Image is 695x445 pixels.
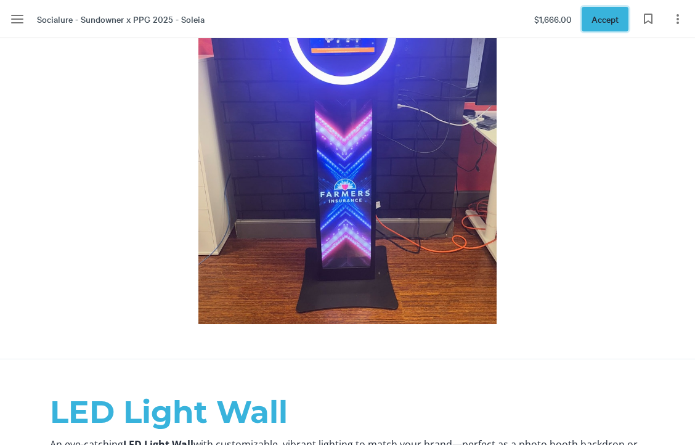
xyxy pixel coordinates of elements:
[5,7,30,31] button: Menu
[37,12,205,26] span: Socialure - Sundowner x PPG 2025 - Soleia
[534,12,572,26] span: $1,666.00
[591,12,619,26] span: Accept
[665,7,690,31] button: Page options
[582,7,628,31] button: Accept
[50,393,288,431] span: LED Light Wall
